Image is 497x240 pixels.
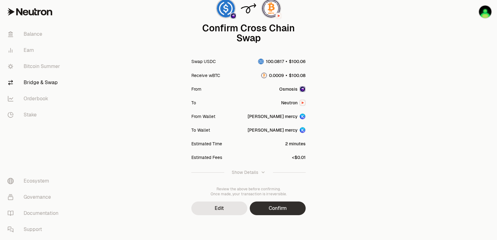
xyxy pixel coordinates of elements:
a: Balance [2,26,67,42]
img: Neutron Logo [300,100,305,105]
div: [PERSON_NAME] mercy [248,113,298,120]
img: wBTC Logo [261,73,267,78]
a: Documentation [2,205,67,221]
div: From Wallet [191,113,215,120]
a: Bridge & Swap [2,75,67,91]
div: Estimated Fees [191,154,222,161]
a: Bitcoin Summer [2,58,67,75]
img: Account Image [300,114,305,119]
img: Account Image [300,127,305,133]
div: Review the above before confirming. Once made, your transaction is irreversible. [191,187,306,197]
span: Osmosis [279,86,298,92]
button: [PERSON_NAME] mercyAccount Image [248,113,306,120]
div: <$0.01 [292,154,306,161]
a: Earn [2,42,67,58]
div: 2 minutes [285,141,306,147]
div: [PERSON_NAME] mercy [248,127,298,133]
div: Estimated Time [191,141,222,147]
a: Support [2,221,67,238]
img: Osmosis Logo [231,13,236,18]
a: Ecosystem [2,173,67,189]
img: sandy mercy [479,6,491,18]
div: Swap USDC [191,58,216,65]
button: [PERSON_NAME] mercyAccount Image [248,127,306,133]
img: USDC Logo [258,59,264,64]
button: Confirm [250,202,306,215]
div: Receive wBTC [191,72,220,79]
button: Show Details [191,164,306,180]
div: From [191,86,201,92]
button: Edit [191,202,247,215]
div: To [191,100,196,106]
div: To Wallet [191,127,210,133]
a: Orderbook [2,91,67,107]
div: Confirm Cross Chain Swap [191,23,306,43]
span: Neutron [281,100,298,106]
a: Governance [2,189,67,205]
img: Osmosis Logo [300,87,305,92]
a: Stake [2,107,67,123]
img: Neutron Logo [276,13,281,18]
div: Show Details [232,169,258,175]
